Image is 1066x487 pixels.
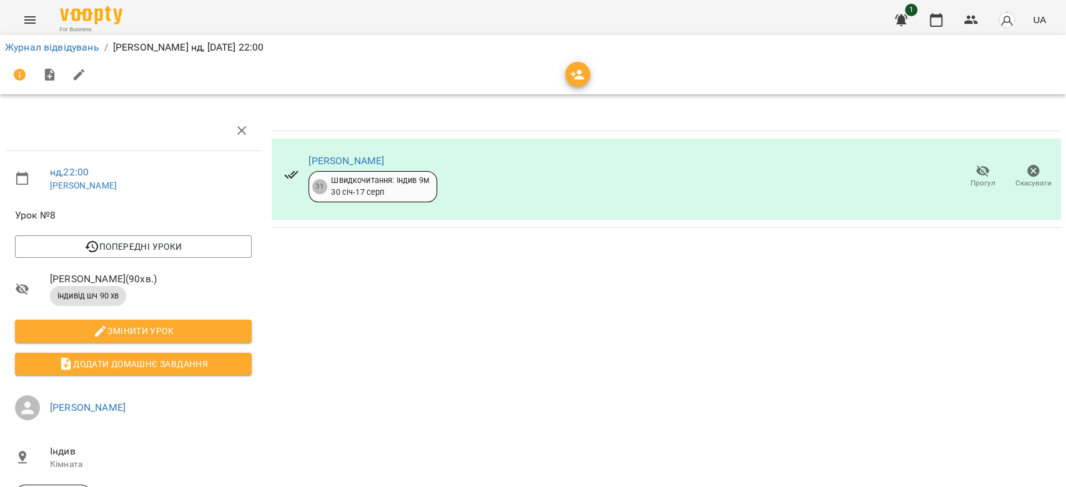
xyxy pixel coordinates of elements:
span: Змінити урок [25,323,242,338]
span: For Business [60,26,122,34]
a: [PERSON_NAME] [50,180,117,190]
button: Попередні уроки [15,235,252,258]
span: Урок №8 [15,208,252,223]
span: індивід шч 90 хв [50,290,126,302]
button: Змінити урок [15,320,252,342]
span: [PERSON_NAME] ( 90 хв. ) [50,272,252,287]
button: Menu [15,5,45,35]
img: Voopty Logo [60,6,122,24]
button: UA [1028,8,1051,31]
span: Прогул [970,178,995,189]
span: Індив [50,444,252,459]
button: Скасувати [1008,159,1059,194]
li: / [104,40,108,55]
span: 1 [905,4,917,16]
span: Додати домашнє завдання [25,357,242,371]
a: Журнал відвідувань [5,41,99,53]
nav: breadcrumb [5,40,1061,55]
button: Додати домашнє завдання [15,353,252,375]
button: Прогул [957,159,1008,194]
span: Попередні уроки [25,239,242,254]
a: [PERSON_NAME] [308,155,384,167]
img: avatar_s.png [998,11,1015,29]
a: [PERSON_NAME] [50,401,126,413]
span: Скасувати [1015,178,1052,189]
p: [PERSON_NAME] нд, [DATE] 22:00 [113,40,264,55]
p: Кімната [50,458,252,471]
span: UA [1033,13,1046,26]
a: нд , 22:00 [50,166,89,178]
div: 31 [312,179,327,194]
div: Швидкочитання: Індив 9м 30 січ - 17 серп [331,175,428,198]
